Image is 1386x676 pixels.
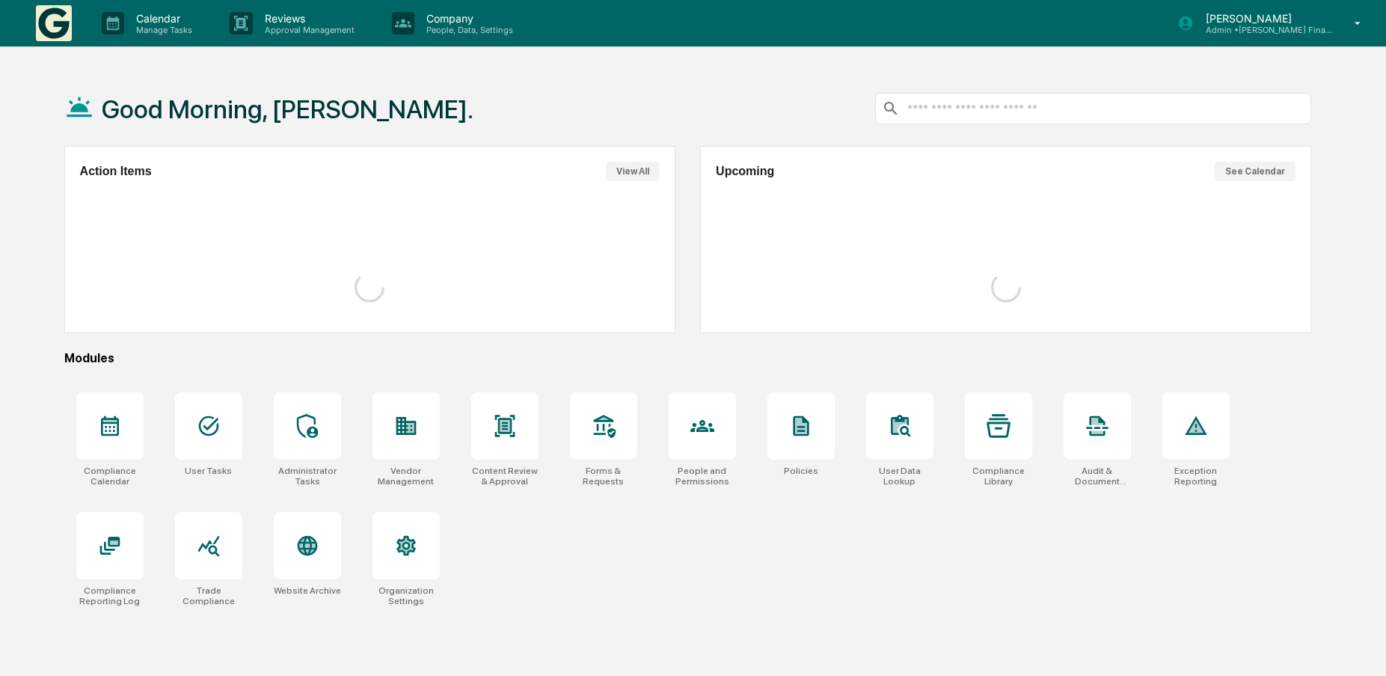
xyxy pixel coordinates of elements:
button: See Calendar [1215,162,1295,181]
div: User Data Lookup [866,466,933,487]
p: Approval Management [253,25,362,35]
img: logo [36,5,72,41]
p: Calendar [124,12,200,25]
h2: Upcoming [716,165,774,178]
h2: Action Items [80,165,152,178]
div: Website Archive [274,585,341,596]
p: Company [414,12,521,25]
div: Compliance Calendar [76,466,144,487]
p: Manage Tasks [124,25,200,35]
div: Trade Compliance [175,585,242,606]
div: Organization Settings [372,585,440,606]
div: Modules [64,351,1312,365]
div: Vendor Management [372,466,440,487]
p: Admin • [PERSON_NAME] Financial Advisors [1194,25,1333,35]
div: Administrator Tasks [274,466,341,487]
div: Compliance Reporting Log [76,585,144,606]
div: People and Permissions [669,466,736,487]
div: Forms & Requests [570,466,637,487]
div: Exception Reporting [1162,466,1230,487]
p: [PERSON_NAME] [1194,12,1333,25]
p: Reviews [253,12,362,25]
p: People, Data, Settings [414,25,521,35]
div: Compliance Library [965,466,1032,487]
div: Audit & Document Logs [1064,466,1131,487]
h1: Good Morning, [PERSON_NAME]. [102,94,473,124]
div: User Tasks [185,466,232,476]
div: Policies [784,466,818,476]
div: Content Review & Approval [471,466,539,487]
button: View All [606,162,660,181]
